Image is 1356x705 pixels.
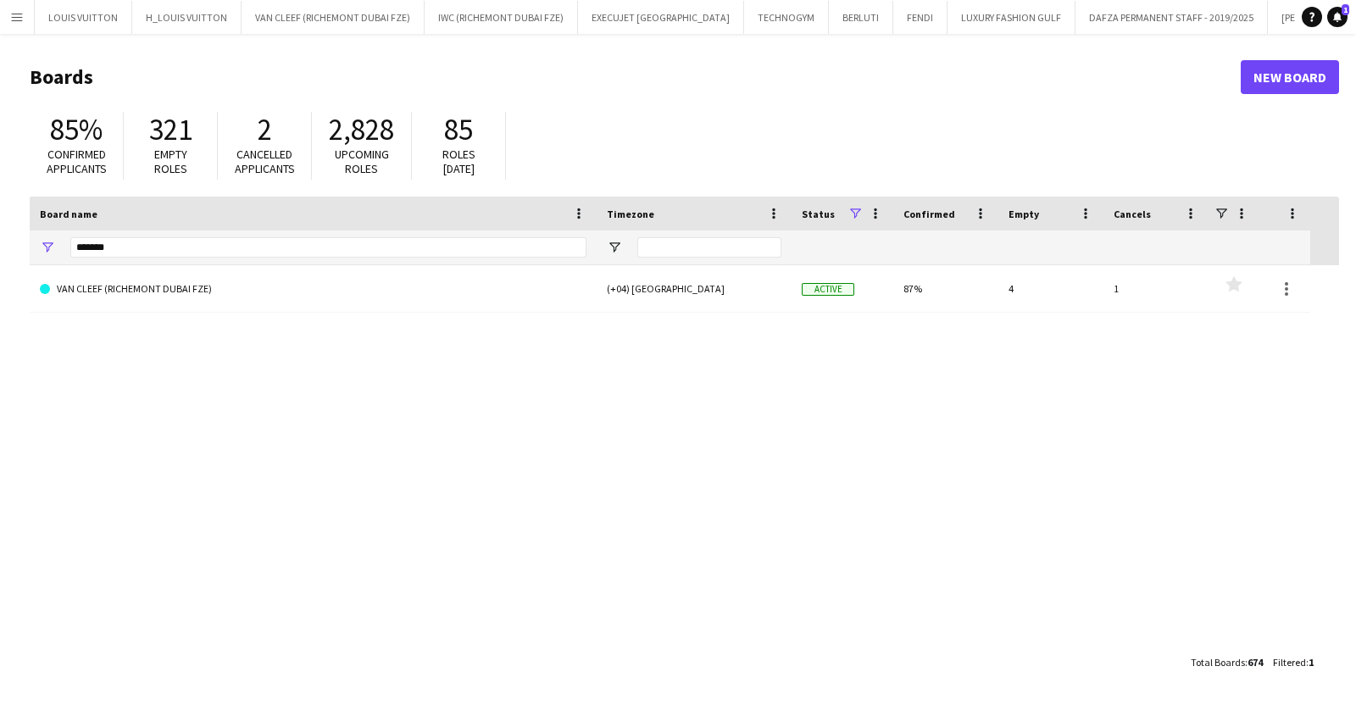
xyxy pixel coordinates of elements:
span: Board name [40,208,97,220]
button: IWC (RICHEMONT DUBAI FZE) [425,1,578,34]
button: Open Filter Menu [40,240,55,255]
span: 2 [258,111,272,148]
span: Total Boards [1191,656,1245,669]
span: Timezone [607,208,654,220]
div: (+04) [GEOGRAPHIC_DATA] [597,265,792,312]
span: 321 [149,111,192,148]
span: Cancelled applicants [235,147,295,176]
span: Upcoming roles [335,147,389,176]
span: Confirmed [903,208,955,220]
h1: Boards [30,64,1241,90]
span: Confirmed applicants [47,147,107,176]
span: Roles [DATE] [442,147,475,176]
button: Open Filter Menu [607,240,622,255]
span: 2,828 [329,111,394,148]
div: : [1191,646,1263,679]
span: Filtered [1273,656,1306,669]
div: 4 [998,265,1103,312]
span: Cancels [1114,208,1151,220]
a: 1 [1327,7,1348,27]
button: VAN CLEEF (RICHEMONT DUBAI FZE) [242,1,425,34]
button: TECHNOGYM [744,1,829,34]
input: Timezone Filter Input [637,237,781,258]
input: Board name Filter Input [70,237,586,258]
div: 1 [1103,265,1209,312]
span: 674 [1248,656,1263,669]
button: LUXURY FASHION GULF [948,1,1075,34]
span: 1 [1309,656,1314,669]
button: EXECUJET [GEOGRAPHIC_DATA] [578,1,744,34]
button: BERLUTI [829,1,893,34]
button: DAFZA PERMANENT STAFF - 2019/2025 [1075,1,1268,34]
div: 87% [893,265,998,312]
button: H_LOUIS VUITTON [132,1,242,34]
span: 85% [50,111,103,148]
span: Status [802,208,835,220]
button: LOUIS VUITTON [35,1,132,34]
span: Empty [1009,208,1039,220]
a: VAN CLEEF (RICHEMONT DUBAI FZE) [40,265,586,313]
span: Active [802,283,854,296]
span: 1 [1342,4,1349,15]
div: : [1273,646,1314,679]
span: Empty roles [154,147,187,176]
span: 85 [444,111,473,148]
button: FENDI [893,1,948,34]
a: New Board [1241,60,1339,94]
